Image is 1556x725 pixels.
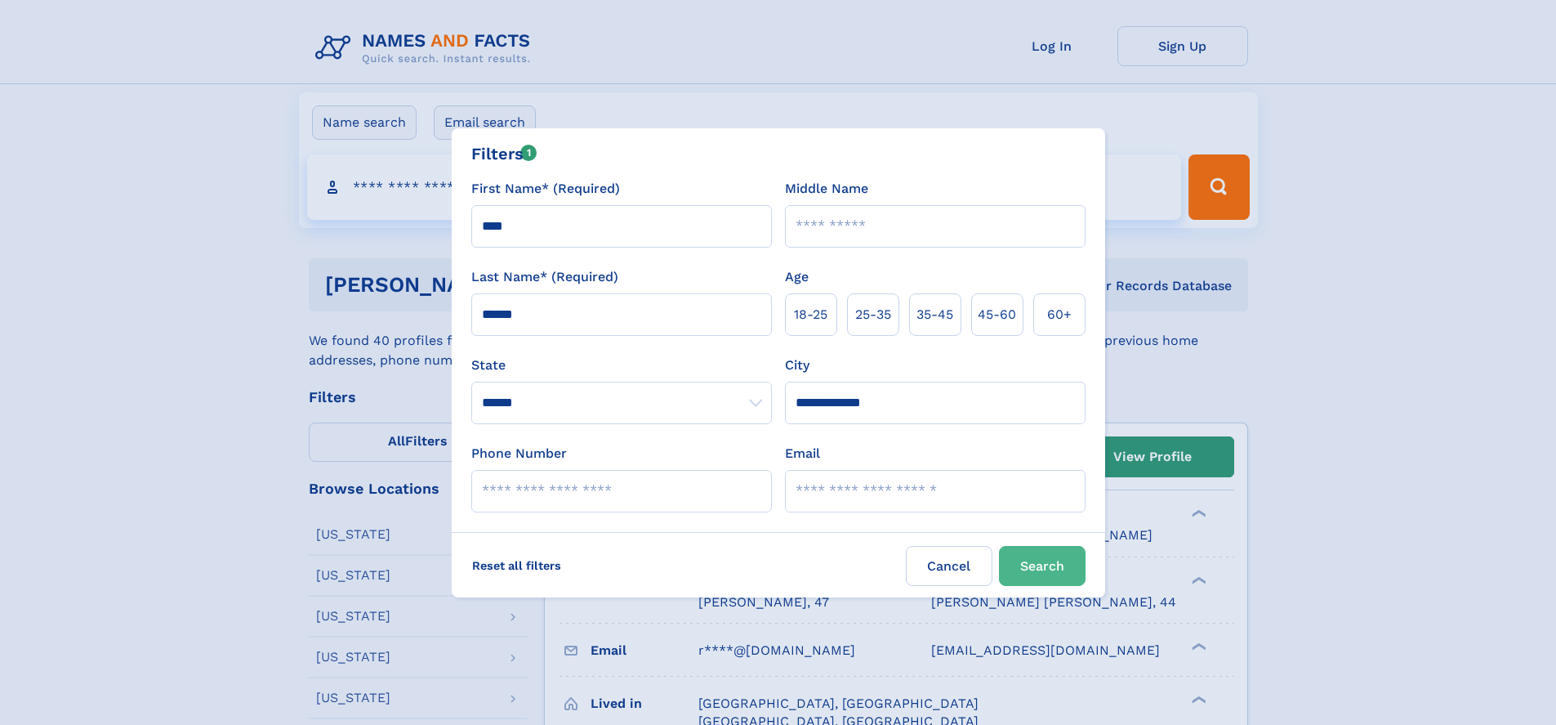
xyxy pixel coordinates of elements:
[999,546,1086,586] button: Search
[785,179,868,199] label: Middle Name
[978,305,1016,324] span: 45‑60
[471,444,567,463] label: Phone Number
[906,546,992,586] label: Cancel
[1047,305,1072,324] span: 60+
[471,267,618,287] label: Last Name* (Required)
[916,305,953,324] span: 35‑45
[855,305,891,324] span: 25‑35
[461,546,572,585] label: Reset all filters
[794,305,827,324] span: 18‑25
[785,267,809,287] label: Age
[471,141,537,166] div: Filters
[785,356,809,375] label: City
[471,179,620,199] label: First Name* (Required)
[785,444,820,463] label: Email
[471,356,772,375] label: State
